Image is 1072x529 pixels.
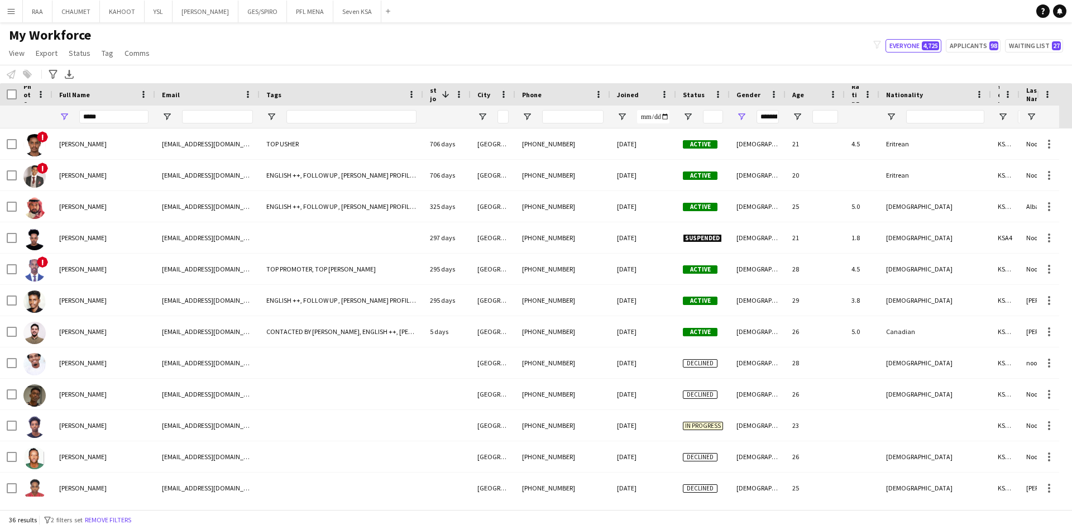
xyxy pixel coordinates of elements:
[23,228,46,250] img: Mohamed Noor
[423,160,471,190] div: 706 days
[266,90,281,99] span: Tags
[683,297,717,305] span: Active
[786,379,845,409] div: 26
[515,254,610,284] div: [PHONE_NUMBER]
[497,110,509,123] input: City Filter Input
[23,197,46,219] img: Mohammed noor Albajjaj
[879,441,991,472] div: [DEMOGRAPHIC_DATA]
[879,254,991,284] div: [DEMOGRAPHIC_DATA]
[845,285,879,316] div: 3.8
[423,128,471,159] div: 706 days
[946,39,1001,53] button: Applicants98
[173,1,238,22] button: [PERSON_NAME]
[610,222,676,253] div: [DATE]
[991,316,1020,347] div: KSA8229
[730,254,786,284] div: [DEMOGRAPHIC_DATA]
[79,110,149,123] input: Full Name Filter Input
[155,285,260,316] div: [EMAIL_ADDRESS][DOMAIN_NAME]
[786,473,845,503] div: 25
[287,1,333,22] button: PFL MENA
[991,285,1020,316] div: KSA393
[730,473,786,503] div: [DEMOGRAPHIC_DATA]
[59,359,107,367] span: [PERSON_NAME]
[886,39,941,53] button: Everyone4,725
[238,1,287,22] button: GES/SPIRO
[683,234,722,242] span: Suspended
[59,90,90,99] span: Full Name
[991,347,1020,378] div: KSA10438
[786,160,845,190] div: 20
[786,254,845,284] div: 28
[266,112,276,122] button: Open Filter Menu
[430,78,437,111] span: Last job
[786,128,845,159] div: 21
[83,514,133,526] button: Remove filters
[155,347,260,378] div: [EMAIL_ADDRESS][DOMAIN_NAME]
[477,112,487,122] button: Open Filter Menu
[786,285,845,316] div: 29
[260,285,423,316] div: ENGLISH ++, FOLLOW UP , [PERSON_NAME] PROFILE, TOP [PERSON_NAME]
[610,410,676,441] div: [DATE]
[23,447,46,469] img: Abdulrahman Noor
[879,379,991,409] div: [DEMOGRAPHIC_DATA]
[515,410,610,441] div: [PHONE_NUMBER]
[515,473,610,503] div: [PHONE_NUMBER]
[59,390,107,398] span: [PERSON_NAME]
[102,48,113,58] span: Tag
[182,110,253,123] input: Email Filter Input
[97,46,118,60] a: Tag
[730,285,786,316] div: [DEMOGRAPHIC_DATA]
[471,347,515,378] div: [GEOGRAPHIC_DATA]
[730,128,786,159] div: [DEMOGRAPHIC_DATA]
[703,110,723,123] input: Status Filter Input
[683,203,717,211] span: Active
[522,112,532,122] button: Open Filter Menu
[812,110,838,123] input: Age Filter Input
[610,191,676,222] div: [DATE]
[52,1,100,22] button: CHAUMET
[59,140,107,148] span: [PERSON_NAME]
[845,191,879,222] div: 5.0
[125,48,150,58] span: Comms
[260,316,423,347] div: CONTACTED BY [PERSON_NAME], ENGLISH ++, [PERSON_NAME] PROFILE, RAA , THA SUPERVISOR CERTIFIED, TO...
[260,254,423,284] div: TOP PROMOTER, TOP [PERSON_NAME]
[637,110,669,123] input: Joined Filter Input
[471,473,515,503] div: [GEOGRAPHIC_DATA]
[610,379,676,409] div: [DATE]
[730,191,786,222] div: [DEMOGRAPHIC_DATA]
[515,441,610,472] div: [PHONE_NUMBER]
[471,316,515,347] div: [GEOGRAPHIC_DATA]
[23,416,46,438] img: Abdulhamid Noor
[260,191,423,222] div: ENGLISH ++, FOLLOW UP , [PERSON_NAME] PROFILE, THA SUPERVISOR CERTIFIED, TOP HOST/HOSTESS, TOP PR...
[922,41,939,50] span: 4,725
[683,328,717,336] span: Active
[155,128,260,159] div: [EMAIL_ADDRESS][DOMAIN_NAME]
[59,265,107,273] span: [PERSON_NAME]
[610,254,676,284] div: [DATE]
[155,473,260,503] div: [EMAIL_ADDRESS][DOMAIN_NAME]
[9,48,25,58] span: View
[59,484,107,492] span: [PERSON_NAME]
[610,316,676,347] div: [DATE]
[683,112,693,122] button: Open Filter Menu
[23,134,46,156] img: Bilal Noorahmed
[155,441,260,472] div: [EMAIL_ADDRESS][DOMAIN_NAME]
[286,110,417,123] input: Tags Filter Input
[610,128,676,159] div: [DATE]
[730,410,786,441] div: [DEMOGRAPHIC_DATA]
[59,171,107,179] span: [PERSON_NAME]
[845,316,879,347] div: 5.0
[610,473,676,503] div: [DATE]
[845,254,879,284] div: 4.5
[23,384,46,407] img: Abdallah Nooraldeen
[515,222,610,253] div: [PHONE_NUMBER]
[991,191,1020,222] div: KSA221
[851,82,859,107] span: Rating
[998,49,999,141] span: Workforce ID
[730,222,786,253] div: [DEMOGRAPHIC_DATA]
[786,410,845,441] div: 23
[477,90,490,99] span: City
[423,316,471,347] div: 5 days
[610,160,676,190] div: [DATE]
[155,316,260,347] div: [EMAIL_ADDRESS][DOMAIN_NAME]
